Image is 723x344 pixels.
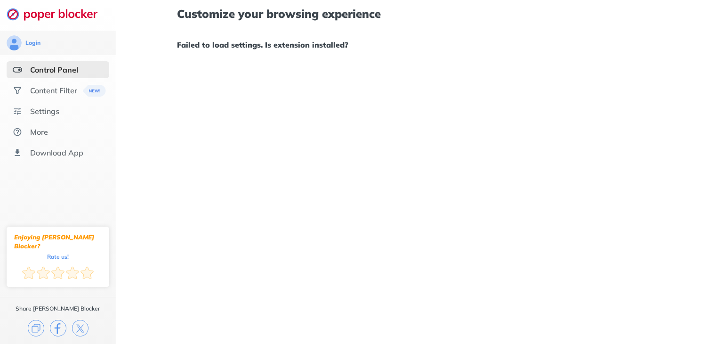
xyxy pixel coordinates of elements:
img: menuBanner.svg [83,85,106,97]
h1: Failed to load settings. Is extension installed? [177,39,662,51]
div: Download App [30,148,83,157]
img: about.svg [13,127,22,137]
img: x.svg [72,320,88,336]
div: Rate us! [47,254,69,259]
img: features-selected.svg [13,65,22,74]
img: avatar.svg [7,35,22,50]
div: Control Panel [30,65,78,74]
div: More [30,127,48,137]
div: Login [25,39,40,47]
div: Enjoying [PERSON_NAME] Blocker? [14,233,102,251]
img: facebook.svg [50,320,66,336]
img: copy.svg [28,320,44,336]
img: download-app.svg [13,148,22,157]
div: Content Filter [30,86,77,95]
h1: Customize your browsing experience [177,8,662,20]
img: settings.svg [13,106,22,116]
img: social.svg [13,86,22,95]
div: Settings [30,106,59,116]
img: logo-webpage.svg [7,8,108,21]
div: Share [PERSON_NAME] Blocker [16,305,100,312]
